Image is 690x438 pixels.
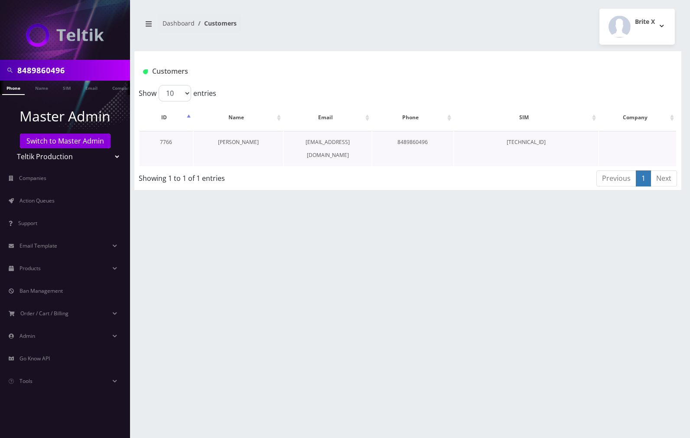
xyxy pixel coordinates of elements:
[218,138,259,146] a: [PERSON_NAME]
[139,85,216,101] label: Show entries
[59,81,75,94] a: SIM
[143,67,582,75] h1: Customers
[599,9,675,45] button: Brite X
[194,105,283,130] th: Name: activate to sort column ascending
[141,14,401,39] nav: breadcrumb
[2,81,25,95] a: Phone
[31,81,52,94] a: Name
[20,332,35,340] span: Admin
[20,134,111,148] a: Switch to Master Admin
[20,242,57,249] span: Email Template
[81,81,102,94] a: Email
[372,131,453,166] td: 8489860496
[26,23,104,47] img: Teltik Production
[20,287,63,294] span: Ban Management
[20,310,68,317] span: Order / Cart / Billing
[454,131,598,166] td: [TECHNICAL_ID]
[159,85,191,101] select: Showentries
[635,18,655,26] h2: Brite X
[195,19,237,28] li: Customers
[651,170,677,186] a: Next
[19,174,46,182] span: Companies
[140,131,193,166] td: 7766
[108,81,137,94] a: Company
[20,197,55,204] span: Action Queues
[18,219,37,227] span: Support
[20,265,41,272] span: Products
[454,105,598,130] th: SIM: activate to sort column ascending
[636,170,651,186] a: 1
[372,105,453,130] th: Phone: activate to sort column ascending
[140,105,193,130] th: ID: activate to sort column descending
[284,131,371,166] td: [EMAIL_ADDRESS][DOMAIN_NAME]
[17,62,128,78] input: Search in Company
[599,105,676,130] th: Company: activate to sort column ascending
[20,377,33,385] span: Tools
[139,170,357,183] div: Showing 1 to 1 of 1 entries
[163,19,195,27] a: Dashboard
[20,355,50,362] span: Go Know API
[596,170,636,186] a: Previous
[284,105,371,130] th: Email: activate to sort column ascending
